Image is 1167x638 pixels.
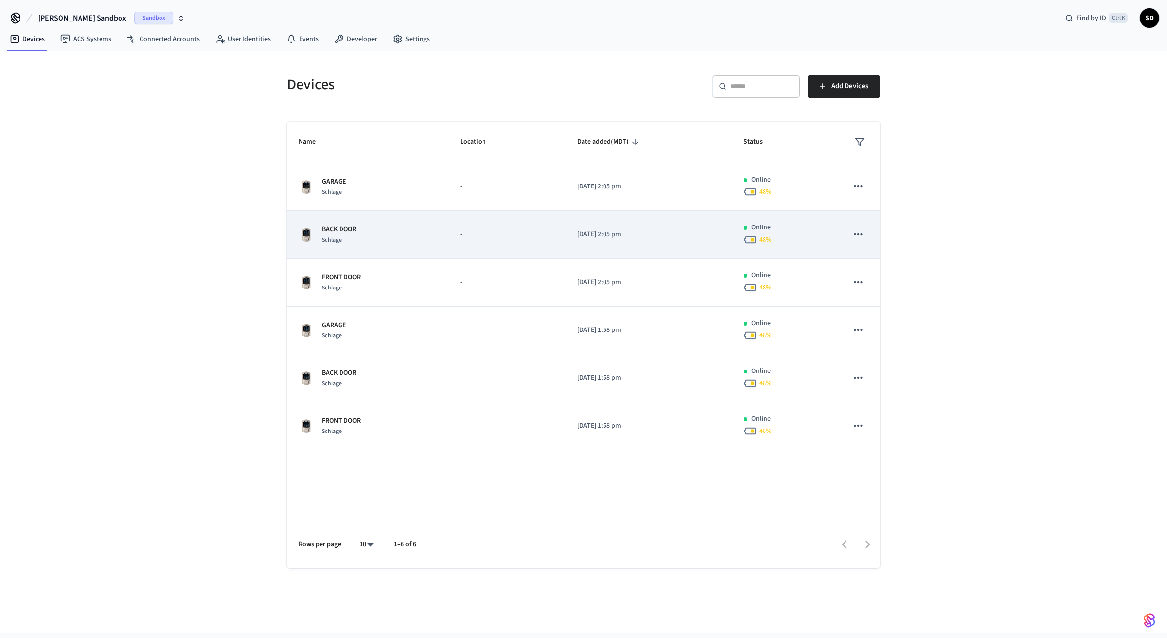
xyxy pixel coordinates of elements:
p: [DATE] 2:05 pm [577,229,720,240]
p: BACK DOOR [322,368,356,378]
span: Schlage [322,284,342,292]
span: 48 % [759,426,772,436]
p: [DATE] 1:58 pm [577,325,720,335]
a: Devices [2,30,53,48]
a: Settings [385,30,438,48]
p: FRONT DOOR [322,272,361,283]
p: [DATE] 2:05 pm [577,277,720,288]
a: Events [279,30,326,48]
p: - [460,421,554,431]
a: User Identities [207,30,279,48]
p: Online [751,318,771,329]
p: Online [751,270,771,281]
p: GARAGE [322,320,346,330]
p: - [460,182,554,192]
span: Schlage [322,331,342,340]
p: Online [751,223,771,233]
h5: Devices [287,75,578,95]
img: Schlage Sense Smart Deadbolt with Camelot Trim, Front [299,370,314,386]
p: - [460,325,554,335]
span: Name [299,134,328,149]
img: Schlage Sense Smart Deadbolt with Camelot Trim, Front [299,227,314,243]
table: sticky table [287,122,880,450]
span: 48 % [759,187,772,197]
span: Schlage [322,427,342,435]
img: Schlage Sense Smart Deadbolt with Camelot Trim, Front [299,323,314,338]
img: SeamLogoGradient.69752ec5.svg [1144,613,1155,628]
span: Schlage [322,236,342,244]
span: Date added(MDT) [577,134,642,149]
p: [DATE] 1:58 pm [577,373,720,383]
a: Developer [326,30,385,48]
div: 10 [355,537,378,552]
p: [DATE] 2:05 pm [577,182,720,192]
p: FRONT DOOR [322,416,361,426]
span: Find by ID [1076,13,1106,23]
span: 48 % [759,235,772,245]
a: Connected Accounts [119,30,207,48]
span: Schlage [322,379,342,388]
span: 48 % [759,330,772,340]
span: Status [744,134,775,149]
button: SD [1140,8,1159,28]
a: ACS Systems [53,30,119,48]
p: Online [751,366,771,376]
span: 48 % [759,283,772,292]
p: 1–6 of 6 [394,539,416,550]
img: Schlage Sense Smart Deadbolt with Camelot Trim, Front [299,418,314,434]
span: 48 % [759,378,772,388]
p: GARAGE [322,177,346,187]
span: [PERSON_NAME] Sandbox [38,12,126,24]
p: - [460,229,554,240]
img: Schlage Sense Smart Deadbolt with Camelot Trim, Front [299,179,314,195]
div: Find by IDCtrl K [1058,9,1136,27]
button: Add Devices [808,75,880,98]
p: Rows per page: [299,539,343,550]
p: BACK DOOR [322,225,356,235]
p: Online [751,414,771,424]
p: - [460,277,554,288]
p: - [460,373,554,383]
span: SD [1141,9,1158,27]
p: Online [751,175,771,185]
p: [DATE] 1:58 pm [577,421,720,431]
span: Schlage [322,188,342,196]
span: Ctrl K [1109,13,1128,23]
span: Location [460,134,499,149]
span: Add Devices [831,80,868,93]
img: Schlage Sense Smart Deadbolt with Camelot Trim, Front [299,275,314,290]
span: Sandbox [134,12,173,24]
